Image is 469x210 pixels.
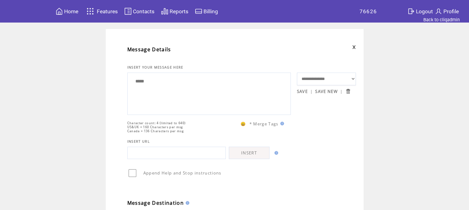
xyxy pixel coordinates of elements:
[345,88,351,94] input: Submit
[127,129,184,133] span: Canada = 136 Characters per msg
[416,8,433,15] span: Logout
[127,139,150,144] span: INSERT URL
[278,122,284,125] img: help.gif
[143,170,221,176] span: Append Help and Stop instructions
[423,17,460,23] a: Back to cliqadmin
[127,65,183,69] span: INSERT YOUR MESSAGE HERE
[273,151,278,155] img: help.gif
[310,89,313,94] span: |
[229,147,269,159] a: INSERT
[161,7,168,15] img: chart.svg
[127,121,186,125] span: Character count: 4 (limited to 640)
[241,121,246,127] span: 😀
[360,8,377,15] span: 76626
[160,6,189,16] a: Reports
[194,6,219,16] a: Billing
[97,8,118,15] span: Features
[64,8,78,15] span: Home
[297,89,308,94] a: SAVE
[124,7,132,15] img: contacts.svg
[249,121,278,127] span: * Merge Tags
[406,6,434,16] a: Logout
[127,125,183,129] span: US&UK = 160 Characters per msg
[434,6,460,16] a: Profile
[443,8,459,15] span: Profile
[195,7,202,15] img: creidtcard.svg
[85,6,96,16] img: features.svg
[184,201,189,205] img: help.gif
[123,6,155,16] a: Contacts
[55,6,79,16] a: Home
[435,7,442,15] img: profile.svg
[340,89,343,94] span: |
[170,8,188,15] span: Reports
[56,7,63,15] img: home.svg
[127,46,171,53] span: Message Details
[315,89,338,94] a: SAVE NEW
[127,199,184,206] span: Message Destination
[204,8,218,15] span: Billing
[84,5,119,17] a: Features
[407,7,415,15] img: exit.svg
[133,8,154,15] span: Contacts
